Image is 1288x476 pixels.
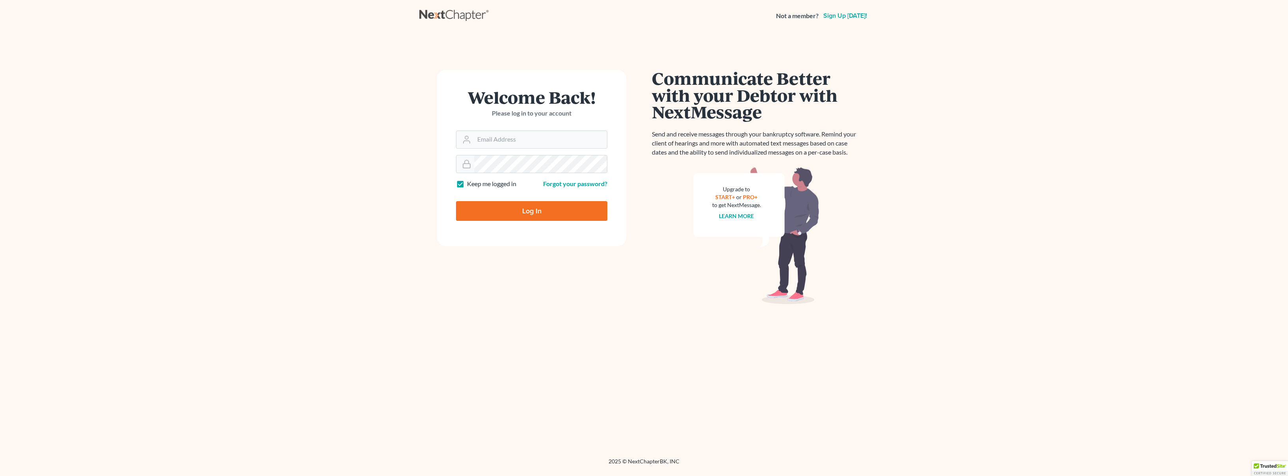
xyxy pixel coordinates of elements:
label: Keep me logged in [467,179,516,189]
div: 2025 © NextChapterBK, INC [419,457,869,472]
div: TrustedSite Certified [1252,461,1288,476]
a: Learn more [719,213,754,219]
h1: Communicate Better with your Debtor with NextMessage [652,70,861,120]
a: START+ [716,194,735,200]
input: Log In [456,201,607,221]
p: Please log in to your account [456,109,607,118]
div: Upgrade to [712,185,761,193]
strong: Not a member? [776,11,819,21]
p: Send and receive messages through your bankruptcy software. Remind your client of hearings and mo... [652,130,861,157]
a: Forgot your password? [543,180,607,187]
a: Sign up [DATE]! [822,13,869,19]
a: PRO+ [743,194,758,200]
h1: Welcome Back! [456,89,607,106]
input: Email Address [474,131,607,148]
img: nextmessage_bg-59042aed3d76b12b5cd301f8e5b87938c9018125f34e5fa2b7a6b67550977c72.svg [693,166,819,304]
span: or [737,194,742,200]
div: to get NextMessage. [712,201,761,209]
